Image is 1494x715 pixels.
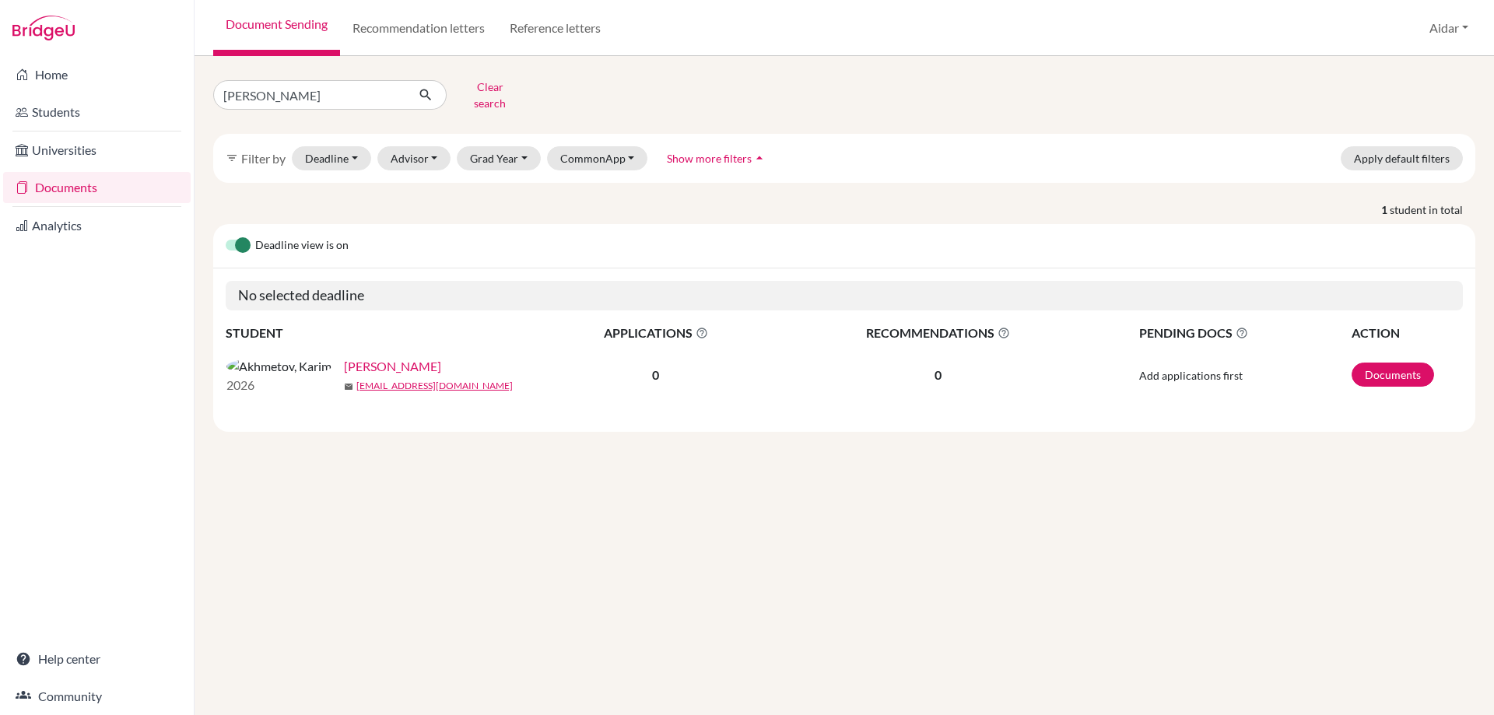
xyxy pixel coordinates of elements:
[776,324,1101,342] span: RECOMMENDATIONS
[226,323,537,343] th: STUDENT
[255,237,349,255] span: Deadline view is on
[226,376,331,394] p: 2026
[241,151,286,166] span: Filter by
[1351,323,1463,343] th: ACTION
[652,367,659,382] b: 0
[667,152,752,165] span: Show more filters
[3,96,191,128] a: Students
[776,366,1101,384] p: 0
[3,59,191,90] a: Home
[226,357,331,376] img: Akhmetov, Karim
[226,281,1463,310] h5: No selected deadline
[377,146,451,170] button: Advisor
[1422,13,1475,43] button: Aidar
[344,357,441,376] a: [PERSON_NAME]
[752,150,767,166] i: arrow_drop_up
[292,146,371,170] button: Deadline
[226,152,238,164] i: filter_list
[3,681,191,712] a: Community
[12,16,75,40] img: Bridge-U
[547,146,648,170] button: CommonApp
[447,75,533,115] button: Clear search
[3,135,191,166] a: Universities
[213,80,406,110] input: Find student by name...
[344,382,353,391] span: mail
[1352,363,1434,387] a: Documents
[1390,202,1475,218] span: student in total
[1139,369,1243,382] span: Add applications first
[3,643,191,675] a: Help center
[1341,146,1463,170] button: Apply default filters
[1381,202,1390,218] strong: 1
[356,379,513,393] a: [EMAIL_ADDRESS][DOMAIN_NAME]
[538,324,774,342] span: APPLICATIONS
[1139,324,1350,342] span: PENDING DOCS
[3,210,191,241] a: Analytics
[654,146,780,170] button: Show more filtersarrow_drop_up
[457,146,541,170] button: Grad Year
[3,172,191,203] a: Documents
